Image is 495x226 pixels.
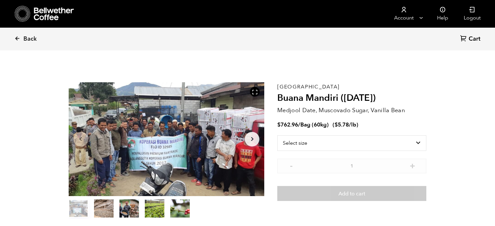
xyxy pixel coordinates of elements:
[335,121,338,128] span: $
[277,93,426,104] h2: Buana Mandiri ([DATE])
[349,121,356,128] span: /lb
[469,35,480,43] span: Cart
[333,121,358,128] span: ( )
[277,186,426,201] button: Add to cart
[277,121,298,128] bdi: 762.96
[298,121,300,128] span: /
[460,35,482,44] a: Cart
[277,121,281,128] span: $
[287,162,295,168] button: -
[277,106,426,115] p: Medjool Date, Muscovado Sugar, Vanilla Bean
[300,121,329,128] span: Bag (60kg)
[23,35,37,43] span: Back
[408,162,417,168] button: +
[335,121,349,128] bdi: 5.78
